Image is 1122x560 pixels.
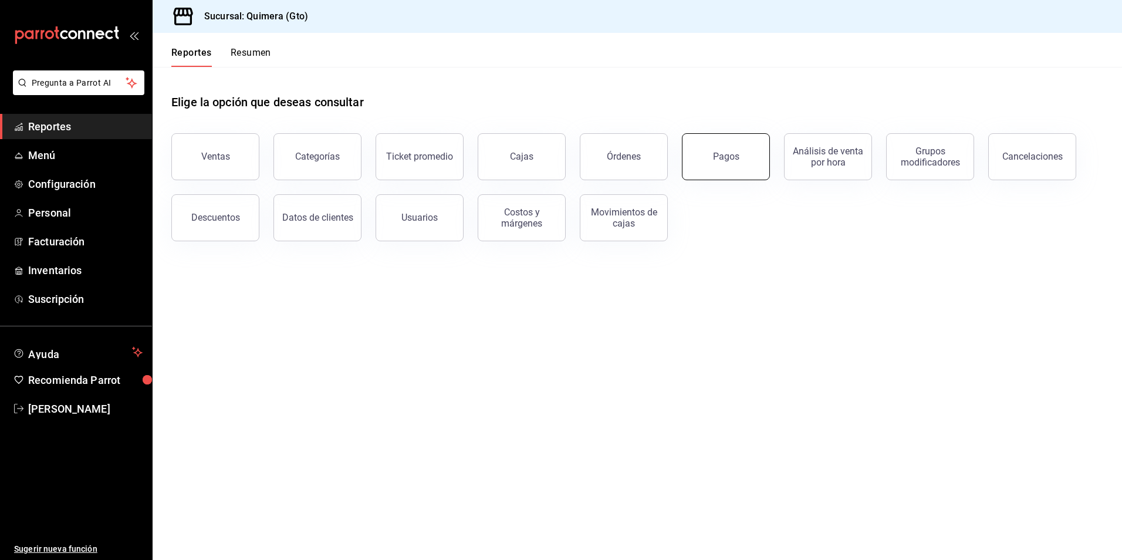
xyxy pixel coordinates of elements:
button: Análisis de venta por hora [784,133,872,180]
button: Datos de clientes [273,194,361,241]
span: Inventarios [28,262,143,278]
button: Cancelaciones [988,133,1076,180]
span: Pregunta a Parrot AI [32,77,126,89]
span: Menú [28,147,143,163]
span: Suscripción [28,291,143,307]
button: Pregunta a Parrot AI [13,70,144,95]
a: Pregunta a Parrot AI [8,85,144,97]
button: Costos y márgenes [478,194,566,241]
a: Cajas [478,133,566,180]
div: Cajas [510,150,534,164]
button: Categorías [273,133,361,180]
div: Usuarios [401,212,438,223]
div: Ticket promedio [386,151,453,162]
div: Cancelaciones [1002,151,1063,162]
span: [PERSON_NAME] [28,401,143,417]
button: open_drawer_menu [129,31,138,40]
button: Grupos modificadores [886,133,974,180]
h3: Sucursal: Quimera (Gto) [195,9,308,23]
div: Movimientos de cajas [587,207,660,229]
h1: Elige la opción que deseas consultar [171,93,364,111]
span: Configuración [28,176,143,192]
div: Categorías [295,151,340,162]
button: Usuarios [376,194,464,241]
span: Recomienda Parrot [28,372,143,388]
div: Pagos [713,151,739,162]
div: Descuentos [191,212,240,223]
button: Órdenes [580,133,668,180]
button: Ticket promedio [376,133,464,180]
div: Costos y márgenes [485,207,558,229]
div: Análisis de venta por hora [792,146,864,168]
span: Sugerir nueva función [14,543,143,555]
button: Reportes [171,47,212,67]
button: Descuentos [171,194,259,241]
div: Órdenes [607,151,641,162]
div: Grupos modificadores [894,146,966,168]
div: navigation tabs [171,47,271,67]
span: Ayuda [28,345,127,359]
button: Movimientos de cajas [580,194,668,241]
div: Ventas [201,151,230,162]
button: Pagos [682,133,770,180]
span: Personal [28,205,143,221]
span: Facturación [28,234,143,249]
span: Reportes [28,119,143,134]
button: Resumen [231,47,271,67]
button: Ventas [171,133,259,180]
div: Datos de clientes [282,212,353,223]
